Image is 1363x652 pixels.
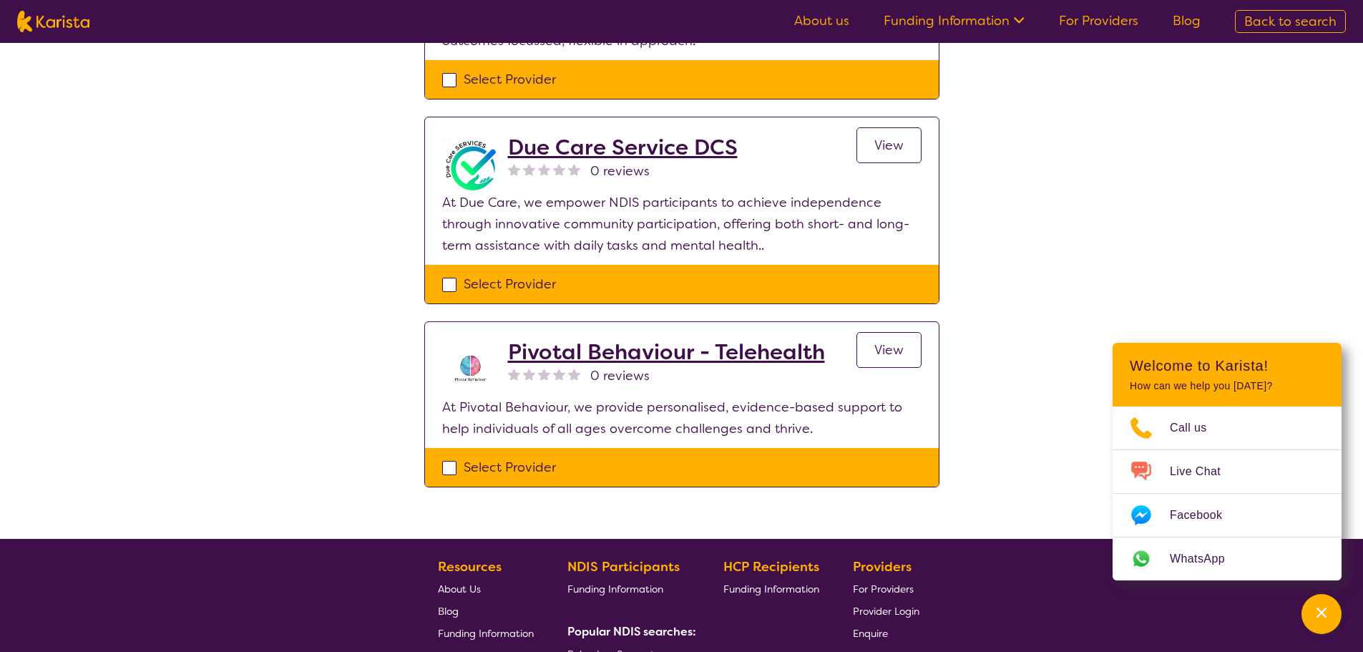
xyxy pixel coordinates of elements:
b: Popular NDIS searches: [567,624,696,639]
a: Pivotal Behaviour - Telehealth [508,339,825,365]
img: nonereviewstar [523,163,535,175]
span: View [874,137,904,154]
img: nonereviewstar [508,368,520,380]
a: About Us [438,578,534,600]
img: nonereviewstar [553,163,565,175]
a: Funding Information [438,622,534,644]
ul: Choose channel [1113,407,1342,580]
span: 0 reviews [590,365,650,386]
span: 0 reviews [590,160,650,182]
img: Karista logo [17,11,89,32]
img: nonereviewstar [568,368,580,380]
a: Web link opens in a new tab. [1113,537,1342,580]
span: View [874,341,904,359]
span: Funding Information [723,583,819,595]
p: How can we help you [DATE]? [1130,380,1324,392]
span: Call us [1170,417,1224,439]
img: nonereviewstar [538,163,550,175]
span: Provider Login [853,605,919,618]
span: Enquire [853,627,888,640]
p: At Due Care, we empower NDIS participants to achieve independence through innovative community pa... [442,192,922,256]
a: About us [794,12,849,29]
img: nonereviewstar [523,368,535,380]
a: Blog [438,600,534,622]
span: Facebook [1170,505,1239,526]
a: For Providers [1059,12,1138,29]
a: Funding Information [723,578,819,600]
a: Enquire [853,622,919,644]
a: Funding Information [567,578,690,600]
span: About Us [438,583,481,595]
span: For Providers [853,583,914,595]
a: Back to search [1235,10,1346,33]
a: For Providers [853,578,919,600]
a: View [856,127,922,163]
span: WhatsApp [1170,548,1242,570]
a: Funding Information [884,12,1025,29]
b: NDIS Participants [567,558,680,575]
a: View [856,332,922,368]
img: ppxf38cnarih3decgaop.png [442,135,499,192]
div: Channel Menu [1113,343,1342,580]
span: Funding Information [567,583,663,595]
span: Back to search [1244,13,1337,30]
h2: Welcome to Karista! [1130,357,1324,374]
b: Providers [853,558,912,575]
span: Blog [438,605,459,618]
b: Resources [438,558,502,575]
a: Blog [1173,12,1201,29]
img: nonereviewstar [568,163,580,175]
img: nonereviewstar [538,368,550,380]
button: Channel Menu [1301,594,1342,634]
a: Provider Login [853,600,919,622]
b: HCP Recipients [723,558,819,575]
a: Due Care Service DCS [508,135,738,160]
span: Funding Information [438,627,534,640]
img: s8av3rcikle0tbnjpqc8.png [442,339,499,396]
img: nonereviewstar [553,368,565,380]
span: Live Chat [1170,461,1238,482]
img: nonereviewstar [508,163,520,175]
p: At Pivotal Behaviour, we provide personalised, evidence-based support to help individuals of all ... [442,396,922,439]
